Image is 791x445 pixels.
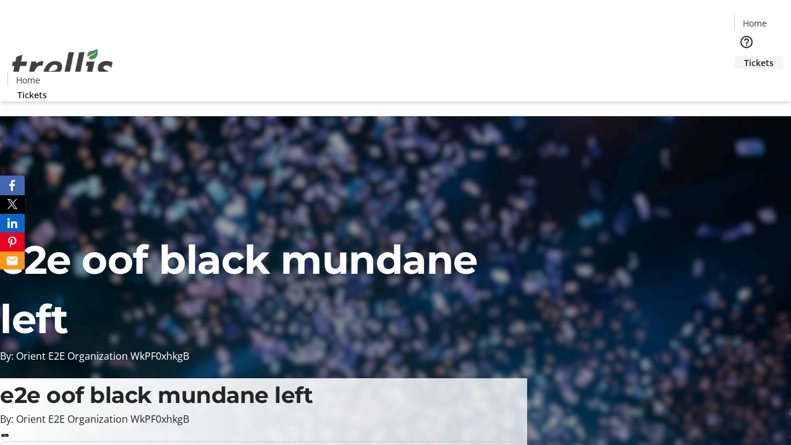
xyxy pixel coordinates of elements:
[735,17,774,30] a: Home
[8,74,48,87] a: Home
[16,74,40,87] span: Home
[7,88,57,101] a: Tickets
[744,56,774,69] span: Tickets
[734,30,759,54] button: Help
[7,35,117,97] img: Orient E2E Organization WkPF0xhkgB's Logo
[743,17,767,30] span: Home
[17,88,47,101] span: Tickets
[734,69,759,94] button: Cart
[734,56,784,69] a: Tickets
